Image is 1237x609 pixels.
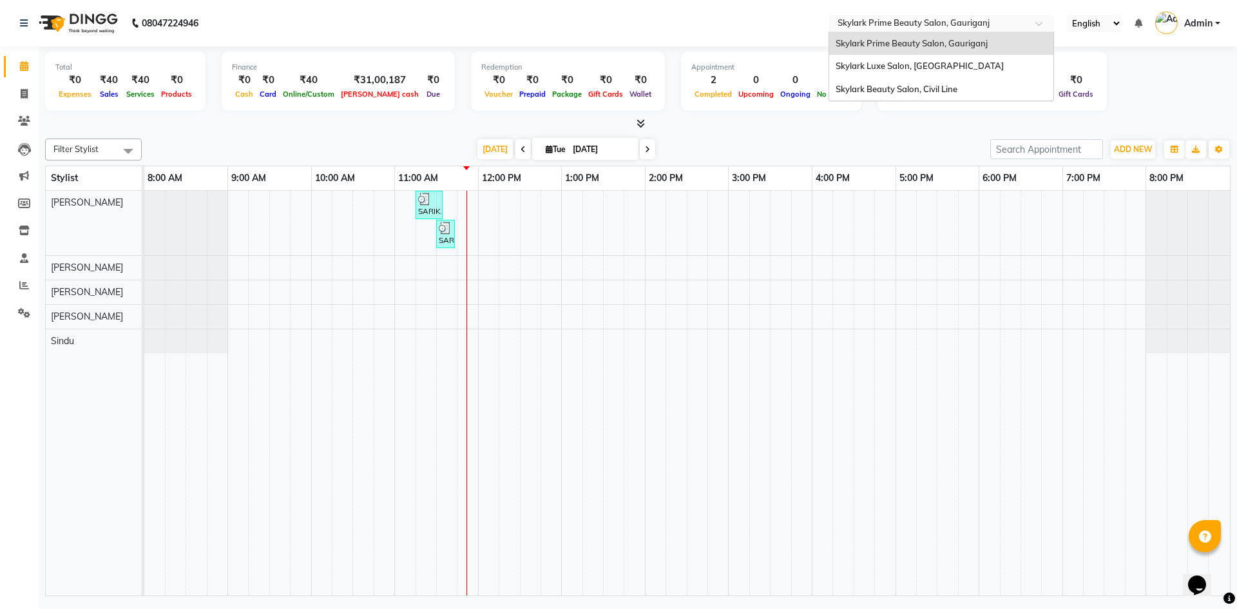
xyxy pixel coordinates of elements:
div: ₹0 [422,73,445,88]
span: Upcoming [735,90,777,99]
a: 11:00 AM [395,169,441,188]
span: [PERSON_NAME] [51,311,123,322]
span: Filter Stylist [53,144,99,154]
a: 3:00 PM [729,169,769,188]
b: 08047224946 [142,5,198,41]
span: Skylark Prime Beauty Salon, Gauriganj [836,38,988,48]
a: 2:00 PM [646,169,686,188]
span: Completed [691,90,735,99]
span: Online/Custom [280,90,338,99]
span: Wallet [626,90,655,99]
img: Admin [1155,12,1178,34]
span: [PERSON_NAME] [51,262,123,273]
span: Expenses [55,90,95,99]
span: Services [123,90,158,99]
div: Total [55,62,195,73]
div: ₹0 [516,73,549,88]
div: 0 [735,73,777,88]
span: Products [158,90,195,99]
a: 8:00 AM [144,169,186,188]
span: Sindu [51,335,74,347]
div: ₹40 [123,73,158,88]
span: Skylark Beauty Salon, Civil Line [836,84,957,94]
span: ADD NEW [1114,144,1152,154]
a: 7:00 PM [1063,169,1104,188]
a: 9:00 AM [228,169,269,188]
div: Appointment [691,62,851,73]
a: 4:00 PM [812,169,853,188]
span: Tue [542,144,569,154]
iframe: chat widget [1183,557,1224,596]
div: ₹40 [95,73,123,88]
input: 2025-09-02 [569,140,633,159]
span: [PERSON_NAME] cash [338,90,422,99]
div: ₹0 [585,73,626,88]
span: Voucher [481,90,516,99]
div: Finance [232,62,445,73]
span: Gift Cards [585,90,626,99]
div: SARIKA MAM, TK01, 11:30 AM-11:35 AM, Threading - Forhead [437,222,454,246]
button: ADD NEW [1111,140,1155,159]
div: ₹31,00,187 [338,73,422,88]
div: ₹0 [549,73,585,88]
img: logo [33,5,121,41]
a: 8:00 PM [1146,169,1187,188]
div: ₹0 [626,73,655,88]
div: ₹0 [55,73,95,88]
span: No show [814,90,851,99]
div: ₹0 [158,73,195,88]
span: Cash [232,90,256,99]
span: Card [256,90,280,99]
div: 2 [691,73,735,88]
ng-dropdown-panel: Options list [829,32,1054,102]
a: 6:00 PM [979,169,1020,188]
div: ₹40 [280,73,338,88]
a: 1:00 PM [562,169,602,188]
div: SARIKA MAM, TK01, 11:15 AM-11:35 AM, Threading - Eyebrow [417,193,441,217]
div: 0 [814,73,851,88]
div: Redemption [481,62,655,73]
span: [PERSON_NAME] [51,286,123,298]
span: [PERSON_NAME] [51,197,123,208]
span: [DATE] [477,139,513,159]
div: ₹0 [256,73,280,88]
a: 5:00 PM [896,169,937,188]
input: Search Appointment [990,139,1103,159]
span: Admin [1184,17,1213,30]
span: Sales [97,90,122,99]
span: Due [423,90,443,99]
a: 12:00 PM [479,169,524,188]
span: Gift Cards [1055,90,1097,99]
span: Skylark Luxe Salon, [GEOGRAPHIC_DATA] [836,61,1004,71]
div: ₹0 [481,73,516,88]
span: Prepaid [516,90,549,99]
a: 10:00 AM [312,169,358,188]
div: ₹0 [232,73,256,88]
div: 0 [777,73,814,88]
div: ₹0 [1055,73,1097,88]
span: Stylist [51,172,78,184]
span: Ongoing [777,90,814,99]
span: Package [549,90,585,99]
